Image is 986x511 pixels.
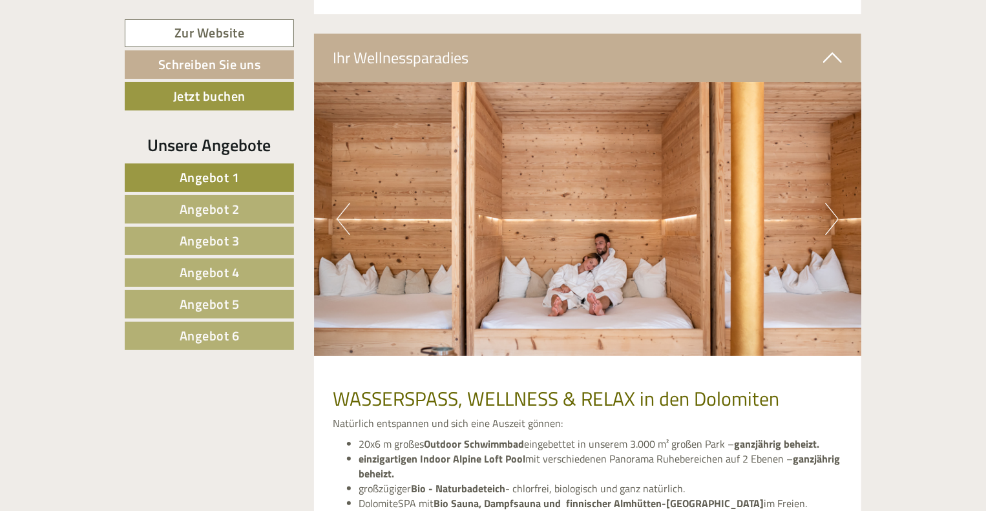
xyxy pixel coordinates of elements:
[180,231,240,251] span: Angebot 3
[125,133,294,157] div: Unsere Angebote
[125,19,294,47] a: Zur Website
[187,120,490,129] small: 12:23
[180,167,240,187] span: Angebot 1
[187,79,490,90] div: Sie
[412,481,506,496] strong: Bio - Naturbadeteich
[187,137,490,147] div: Sie
[333,416,843,431] p: Natürlich entspannen und sich eine Auszeit gönnen:
[125,82,294,110] a: Jetzt buchen
[181,77,499,130] div: Hallo zusammen, wäre Angebot 1 und 5 noch verfügbar? VG [PERSON_NAME]
[359,451,526,466] strong: einzigartigen Indoor Alpine Loft Pool
[735,436,820,452] strong: ganzjährig beheizt.
[232,10,277,32] div: [DATE]
[359,496,843,511] li: DolomiteSPA mit im Freien.
[19,37,200,48] div: [GEOGRAPHIC_DATA]
[426,335,509,363] button: Senden
[125,50,294,79] a: Schreiben Sie uns
[425,436,525,452] strong: Outdoor Schwimmbad
[359,481,843,496] li: großzügiger - chlorfrei, biologisch und ganz natürlich.
[359,437,843,452] li: 20x6 m großes eingebettet in unserem 3.000 m² großen Park –
[180,294,240,314] span: Angebot 5
[180,262,240,282] span: Angebot 4
[10,35,206,74] div: Guten Tag, wie können wir Ihnen helfen?
[180,326,240,346] span: Angebot 6
[181,134,499,188] div: Ich habe mich vertan... Wäre Angebot 1 (für 4 Personen) und Angebot 6 (für 1 Person) noch verfügbar?
[314,34,862,81] div: Ihr Wellnessparadies
[359,452,843,481] li: mit verschiedenen Panorama Ruhebereichen auf 2 Ebenen –
[333,384,780,413] span: WASSERSPASS, WELLNESS & RELAX in den Dolomiten
[337,203,350,235] button: Previous
[187,176,490,185] small: 17:52
[180,199,240,219] span: Angebot 2
[359,451,841,481] strong: ganzjährig beheizt.
[434,495,764,511] strong: Bio Sauna, Dampfsauna und finnischer Almhütten-[GEOGRAPHIC_DATA]
[825,203,839,235] button: Next
[19,63,200,72] small: 12:22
